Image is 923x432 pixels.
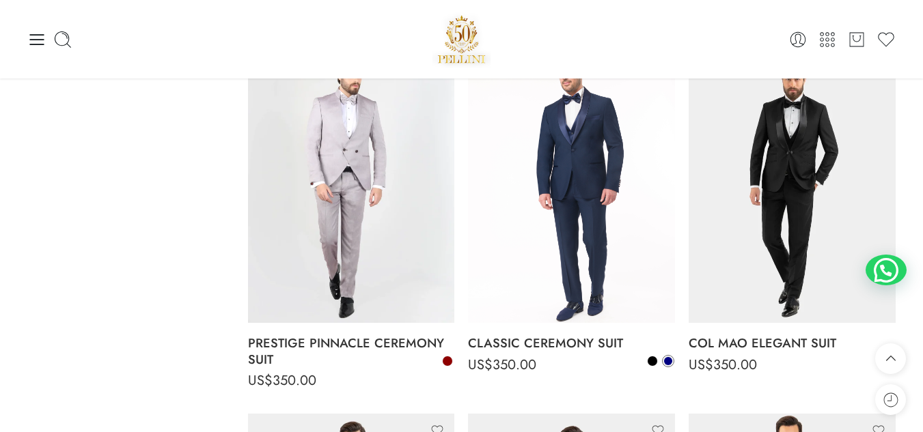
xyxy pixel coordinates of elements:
a: Login / Register [788,30,808,49]
a: Cart [847,30,866,49]
bdi: 350.00 [689,355,757,375]
bdi: 350.00 [248,371,316,390]
a: Pellini - [432,10,491,68]
a: CLASSIC CEREMONY SUIT [468,330,675,357]
a: PRESTIGE PINNACLE CEREMONY SUIT [248,330,455,373]
img: Pellini [432,10,491,68]
span: US$ [248,371,273,390]
a: Bordeaux [441,355,454,367]
bdi: 350.00 [468,355,536,375]
a: Wishlist [877,30,896,49]
span: US$ [689,355,713,375]
a: Black [646,355,659,367]
a: COL MAO ELEGANT SUIT [689,330,896,357]
span: US$ [468,355,493,375]
a: Navy [662,355,674,367]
